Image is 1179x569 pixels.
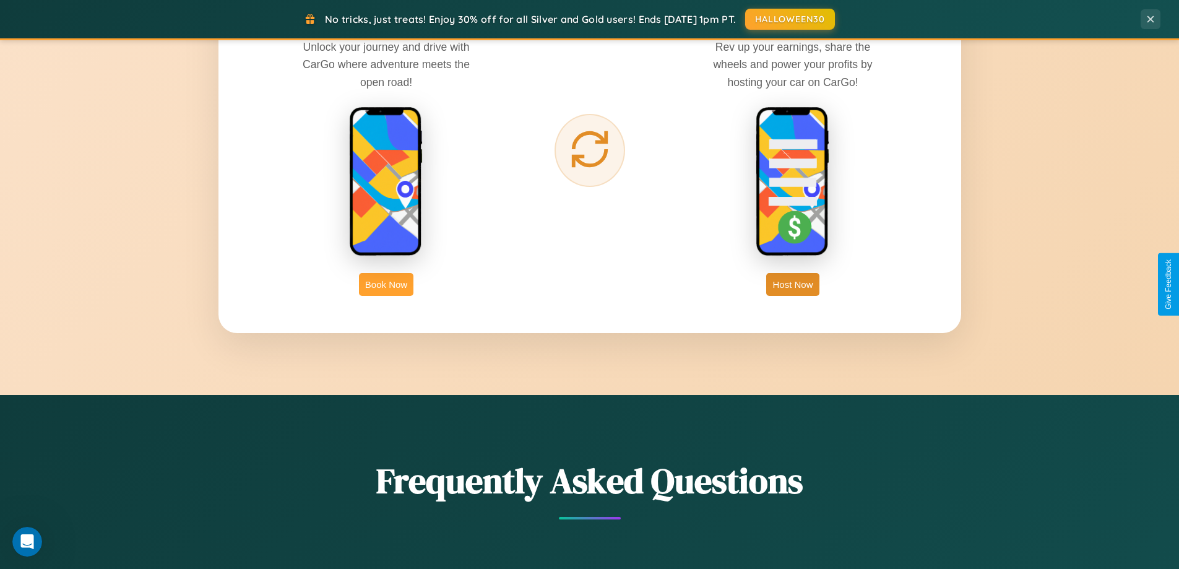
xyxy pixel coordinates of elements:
button: Host Now [766,273,819,296]
span: No tricks, just treats! Enjoy 30% off for all Silver and Gold users! Ends [DATE] 1pm PT. [325,13,736,25]
button: HALLOWEEN30 [745,9,835,30]
iframe: Intercom live chat [12,527,42,557]
img: rent phone [349,106,423,258]
button: Book Now [359,273,413,296]
h2: Frequently Asked Questions [218,457,961,505]
div: Give Feedback [1164,259,1173,310]
p: Rev up your earnings, share the wheels and power your profits by hosting your car on CarGo! [700,38,886,90]
img: host phone [756,106,830,258]
p: Unlock your journey and drive with CarGo where adventure meets the open road! [293,38,479,90]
